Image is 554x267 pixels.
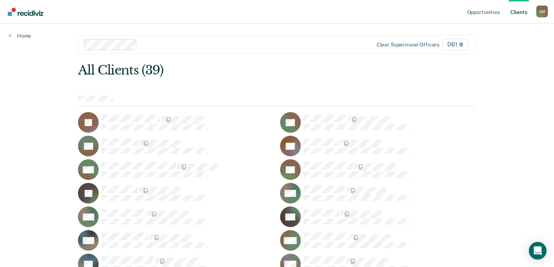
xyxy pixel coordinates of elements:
button: Profile dropdown button [536,6,548,17]
a: Home [9,32,31,39]
span: D61 [442,39,468,51]
img: Recidiviz [8,8,43,16]
div: Open Intercom Messenger [529,242,547,260]
div: Clear supervision officers [377,42,439,48]
div: S M [536,6,548,17]
div: All Clients (39) [78,63,396,78]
